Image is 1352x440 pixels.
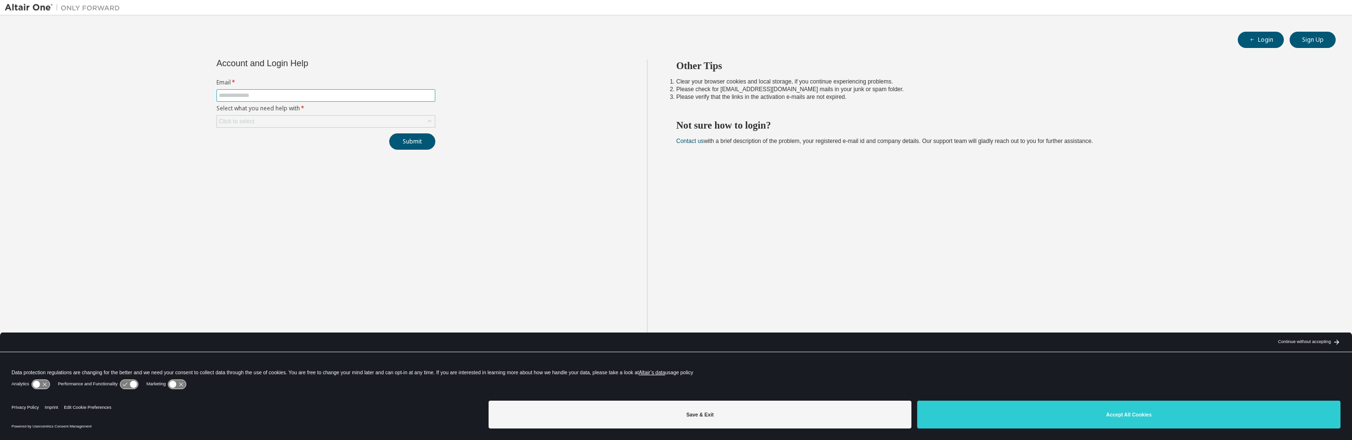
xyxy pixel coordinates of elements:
[676,119,1318,131] h2: Not sure how to login?
[217,116,435,127] div: Click to select
[676,138,1093,144] span: with a brief description of the problem, your registered e-mail id and company details. Our suppo...
[1238,32,1284,48] button: Login
[1290,32,1336,48] button: Sign Up
[676,78,1318,85] li: Clear your browser cookies and local storage, if you continue experiencing problems.
[676,59,1318,72] h2: Other Tips
[676,138,704,144] a: Contact us
[216,105,435,112] label: Select what you need help with
[676,93,1318,101] li: Please verify that the links in the activation e-mails are not expired.
[216,59,392,67] div: Account and Login Help
[5,3,125,12] img: Altair One
[216,79,435,86] label: Email
[676,85,1318,93] li: Please check for [EMAIL_ADDRESS][DOMAIN_NAME] mails in your junk or spam folder.
[219,118,254,125] div: Click to select
[389,133,435,150] button: Submit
